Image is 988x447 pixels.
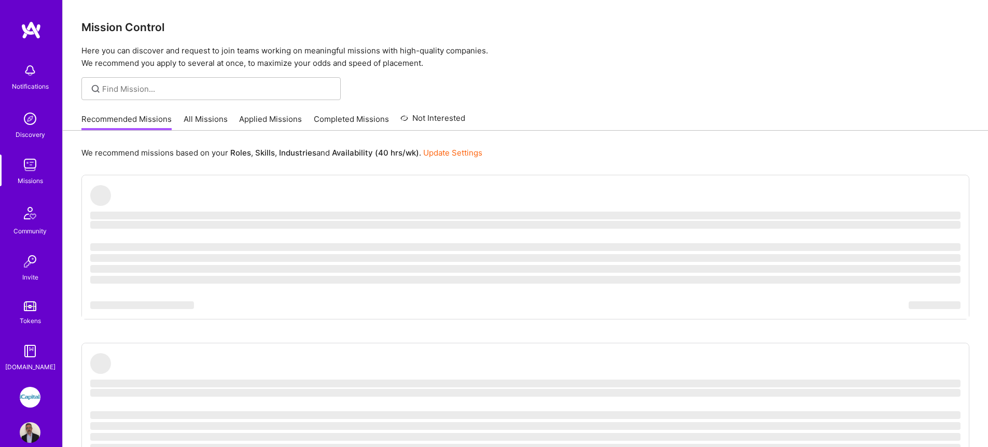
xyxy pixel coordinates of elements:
[423,148,482,158] a: Update Settings
[239,114,302,131] a: Applied Missions
[90,83,102,95] i: icon SearchGrey
[18,201,43,226] img: Community
[81,147,482,158] p: We recommend missions based on your , , and .
[279,148,316,158] b: Industries
[400,112,465,131] a: Not Interested
[81,114,172,131] a: Recommended Missions
[255,148,275,158] b: Skills
[20,422,40,443] img: User Avatar
[20,60,40,81] img: bell
[16,129,45,140] div: Discovery
[20,108,40,129] img: discovery
[22,272,38,283] div: Invite
[81,45,969,69] p: Here you can discover and request to join teams working on meaningful missions with high-quality ...
[230,148,251,158] b: Roles
[12,81,49,92] div: Notifications
[13,226,47,236] div: Community
[20,341,40,361] img: guide book
[184,114,228,131] a: All Missions
[81,21,969,34] h3: Mission Control
[314,114,389,131] a: Completed Missions
[17,387,43,408] a: iCapital: Building an Alternative Investment Marketplace
[102,83,333,94] input: Find Mission...
[20,387,40,408] img: iCapital: Building an Alternative Investment Marketplace
[24,301,36,311] img: tokens
[17,422,43,443] a: User Avatar
[332,148,419,158] b: Availability (40 hrs/wk)
[20,251,40,272] img: Invite
[18,175,43,186] div: Missions
[21,21,41,39] img: logo
[5,361,55,372] div: [DOMAIN_NAME]
[20,315,41,326] div: Tokens
[20,155,40,175] img: teamwork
